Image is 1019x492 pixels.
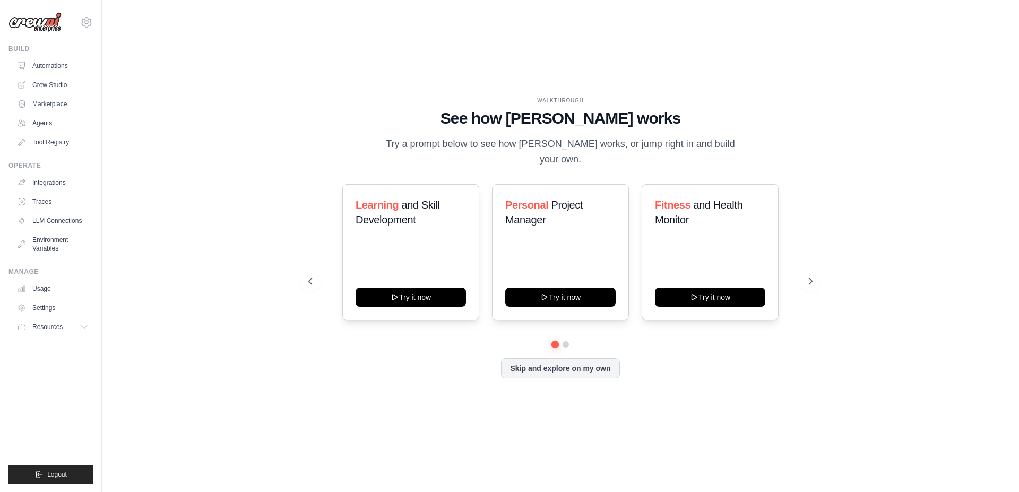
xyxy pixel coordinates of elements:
button: Try it now [655,288,765,307]
p: Try a prompt below to see how [PERSON_NAME] works, or jump right in and build your own. [382,136,739,168]
button: Try it now [505,288,616,307]
a: Traces [13,193,93,210]
a: Agents [13,115,93,132]
a: Crew Studio [13,76,93,93]
button: Skip and explore on my own [501,358,619,378]
h1: See how [PERSON_NAME] works [308,109,813,128]
div: Operate [8,161,93,170]
span: Fitness [655,199,690,211]
div: Build [8,45,93,53]
button: Try it now [356,288,466,307]
a: Integrations [13,174,93,191]
span: Learning [356,199,399,211]
a: Marketplace [13,96,93,113]
span: Personal [505,199,548,211]
button: Logout [8,465,93,484]
a: Usage [13,280,93,297]
a: LLM Connections [13,212,93,229]
a: Tool Registry [13,134,93,151]
span: Resources [32,323,63,331]
button: Resources [13,318,93,335]
div: WALKTHROUGH [308,97,813,105]
a: Settings [13,299,93,316]
span: and Health Monitor [655,199,742,226]
a: Automations [13,57,93,74]
span: Project Manager [505,199,583,226]
div: Manage [8,267,93,276]
a: Environment Variables [13,231,93,257]
span: and Skill Development [356,199,439,226]
span: Logout [47,470,67,479]
img: Logo [8,12,62,32]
